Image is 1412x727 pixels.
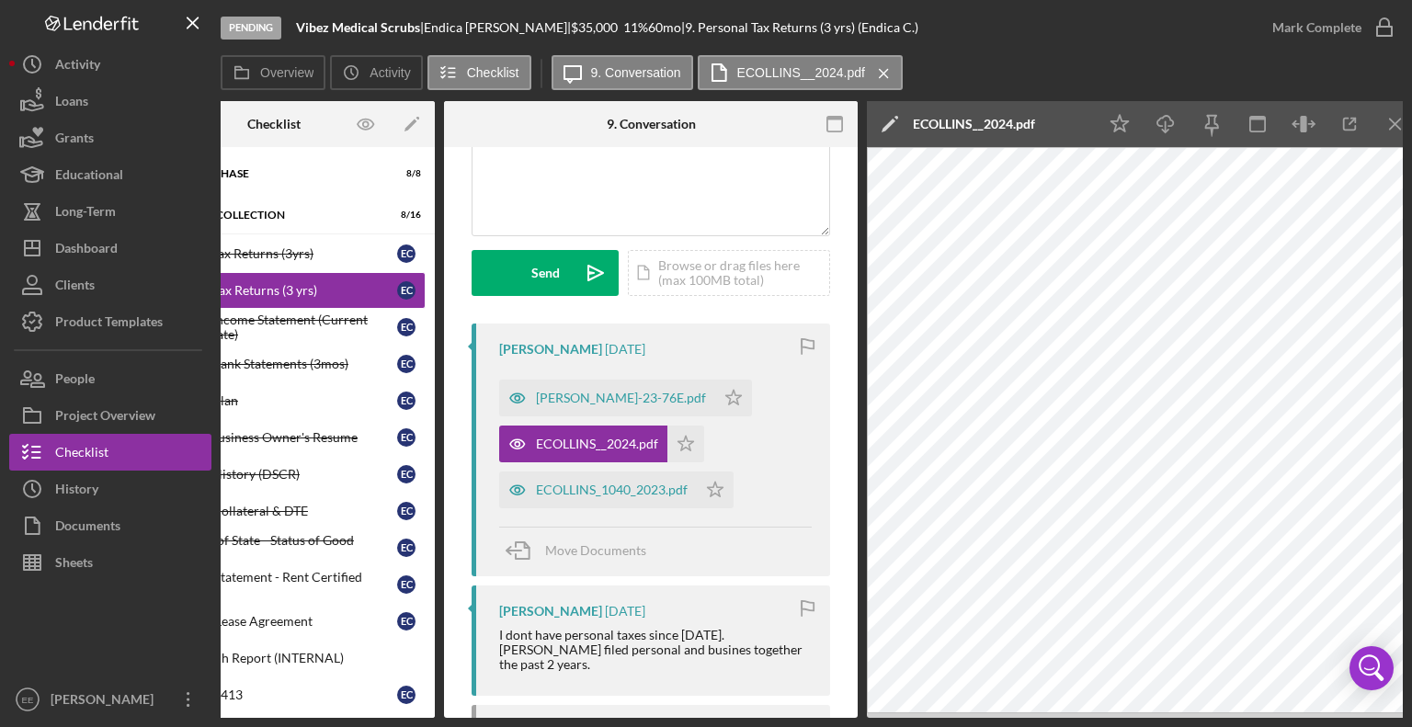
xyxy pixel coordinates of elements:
[160,393,397,408] div: Business Plan
[9,83,211,119] a: Loans
[221,17,281,40] div: Pending
[122,346,426,382] a: Business Bank Statements (3mos)EC
[221,55,325,90] button: Overview
[397,318,416,336] div: E C
[499,380,752,416] button: [PERSON_NAME]-23-76E.pdf
[9,397,211,434] button: Project Overview
[536,483,688,497] div: ECOLLINS_1040_2023.pdf
[122,382,426,419] a: Business PlanEC
[122,272,426,309] a: Personal Tax Returns (3 yrs)EC
[913,117,1035,131] div: ECOLLINS__2024.pdf
[681,20,918,35] div: | 9. Personal Tax Returns (3 yrs) (Endica C.)
[55,156,123,198] div: Educational
[388,168,421,179] div: 8 / 8
[160,357,397,371] div: Business Bank Statements (3mos)
[55,267,95,308] div: Clients
[9,267,211,303] a: Clients
[605,342,645,357] time: 2025-08-29 23:19
[160,504,397,518] div: Business Collateral & DTE
[122,235,426,272] a: Business Tax Returns (3yrs)EC
[9,681,211,718] button: EE[PERSON_NAME]
[160,283,397,298] div: Personal Tax Returns (3 yrs)
[499,342,602,357] div: [PERSON_NAME]
[698,55,903,90] button: ECOLLINS__2024.pdf
[330,55,422,90] button: Activity
[397,244,416,263] div: E C
[9,230,211,267] a: Dashboard
[122,493,426,529] a: Business Collateral & DTEEC
[160,533,397,562] div: Secretary of State - Status of Good Standing
[122,676,426,713] a: SBA Form 413EC
[552,55,693,90] button: 9. Conversation
[9,303,211,340] button: Product Templates
[160,467,397,482] div: Business History (DSCR)
[9,471,211,507] button: History
[623,20,648,35] div: 11 %
[9,507,211,544] button: Documents
[499,471,734,508] button: ECOLLINS_1040_2023.pdf
[9,46,211,83] button: Activity
[467,65,519,80] label: Checklist
[55,544,93,585] div: Sheets
[122,566,426,603] a: Landlord Statement - Rent Certified CurrentEC
[9,434,211,471] button: Checklist
[536,437,658,451] div: ECOLLINS__2024.pdf
[531,250,560,296] div: Send
[397,281,416,300] div: E C
[424,20,571,35] div: Endica [PERSON_NAME] |
[388,210,421,221] div: 8 / 16
[9,360,211,397] button: People
[55,193,116,234] div: Long-Term
[607,117,696,131] div: 9. Conversation
[55,397,155,438] div: Project Overview
[1349,646,1394,690] div: Open Intercom Messenger
[55,230,118,271] div: Dashboard
[499,628,812,672] div: I dont have personal taxes since [DATE]. [PERSON_NAME] filed personal and busines together the pa...
[46,681,165,722] div: [PERSON_NAME]
[122,456,426,493] a: Business History (DSCR)EC
[160,312,397,342] div: Business Income Statement (Current Year-to-Date)
[536,391,706,405] div: [PERSON_NAME]-23-76E.pdf
[397,539,416,557] div: E C
[9,119,211,156] button: Grants
[9,193,211,230] a: Long-Term
[397,575,416,594] div: E C
[55,46,100,87] div: Activity
[397,686,416,704] div: E C
[160,651,425,665] div: UCC Search Report (INTERNAL)
[1254,9,1403,46] button: Mark Complete
[150,210,375,221] div: Document Collection
[427,55,531,90] button: Checklist
[150,168,375,179] div: Eligibility Phase
[247,117,301,131] div: Checklist
[571,19,618,35] span: $35,000
[160,246,397,261] div: Business Tax Returns (3yrs)
[160,430,397,445] div: Primary Business Owner's Resume
[55,119,94,161] div: Grants
[296,19,420,35] b: Vibez Medical Scrubs
[122,309,426,346] a: Business Income Statement (Current Year-to-Date)EC
[55,360,95,402] div: People
[296,20,424,35] div: |
[9,156,211,193] button: Educational
[397,612,416,630] div: E C
[55,507,120,549] div: Documents
[122,529,426,566] a: Secretary of State - Status of Good StandingEC
[160,614,397,629] div: Executed Lease Agreement
[55,471,98,512] div: History
[55,434,108,475] div: Checklist
[9,544,211,581] button: Sheets
[55,83,88,124] div: Loans
[122,603,426,640] a: Executed Lease AgreementEC
[499,426,704,462] button: ECOLLINS__2024.pdf
[22,695,34,705] text: EE
[370,65,410,80] label: Activity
